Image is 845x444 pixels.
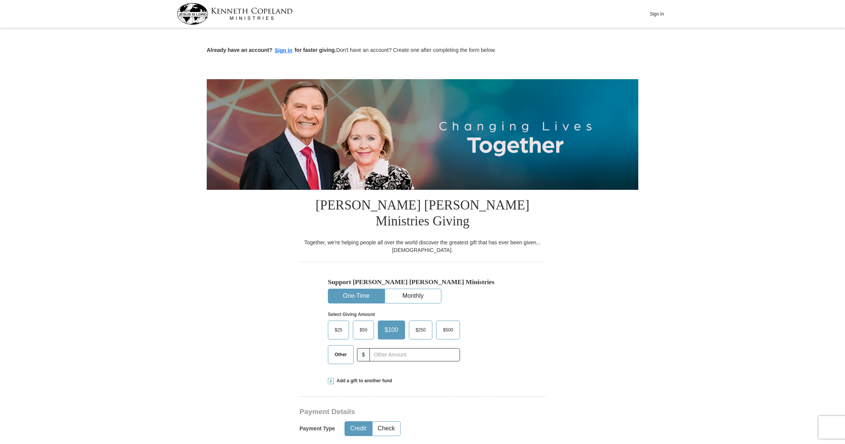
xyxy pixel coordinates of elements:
span: $500 [439,324,457,336]
button: Sign In [645,8,668,20]
span: $50 [356,324,371,336]
button: Monthly [385,289,441,303]
button: One-Time [328,289,384,303]
strong: Select Giving Amount [328,312,375,317]
span: Other [331,349,351,360]
button: Sign in [273,46,295,55]
span: Add a gift to another fund [334,378,392,384]
span: $250 [412,324,430,336]
img: kcm-header-logo.svg [177,3,293,25]
span: $100 [381,324,402,336]
span: $25 [331,324,346,336]
input: Other Amount [369,348,460,361]
span: $ [357,348,370,361]
h5: Support [PERSON_NAME] [PERSON_NAME] Ministries [328,278,517,286]
p: Don't have an account? Create one after completing the form below. [207,46,638,55]
div: Together, we're helping people all over the world discover the greatest gift that has ever been g... [299,239,546,254]
h1: [PERSON_NAME] [PERSON_NAME] Ministries Giving [299,190,546,239]
strong: Already have an account? for faster giving. [207,47,336,53]
button: Check [373,422,400,436]
h3: Payment Details [299,408,493,416]
h5: Payment Type [299,425,335,432]
button: Credit [345,422,372,436]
